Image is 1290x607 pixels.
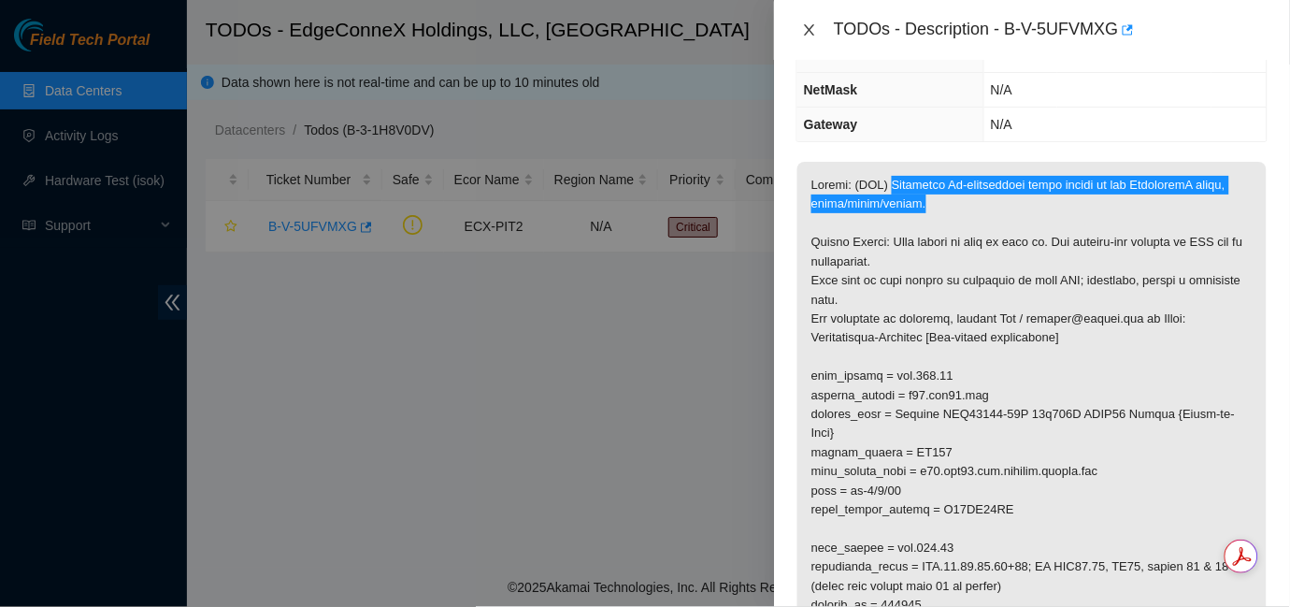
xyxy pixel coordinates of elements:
div: TODOs - Description - B-V-5UFVMXG [834,15,1268,45]
span: NetMask [804,82,858,97]
span: Gateway [804,117,858,132]
button: Close [796,22,823,39]
span: close [802,22,817,37]
span: N/A [991,117,1012,132]
span: N/A [991,82,1012,97]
